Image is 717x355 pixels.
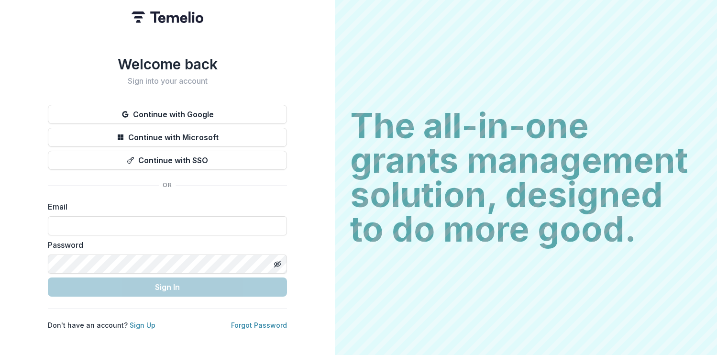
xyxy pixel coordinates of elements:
h1: Welcome back [48,55,287,73]
a: Sign Up [130,321,155,329]
label: Email [48,201,281,212]
button: Toggle password visibility [270,256,285,272]
label: Password [48,239,281,251]
p: Don't have an account? [48,320,155,330]
button: Continue with SSO [48,151,287,170]
h2: Sign into your account [48,77,287,86]
button: Sign In [48,277,287,297]
button: Continue with Google [48,105,287,124]
a: Forgot Password [231,321,287,329]
img: Temelio [132,11,203,23]
button: Continue with Microsoft [48,128,287,147]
